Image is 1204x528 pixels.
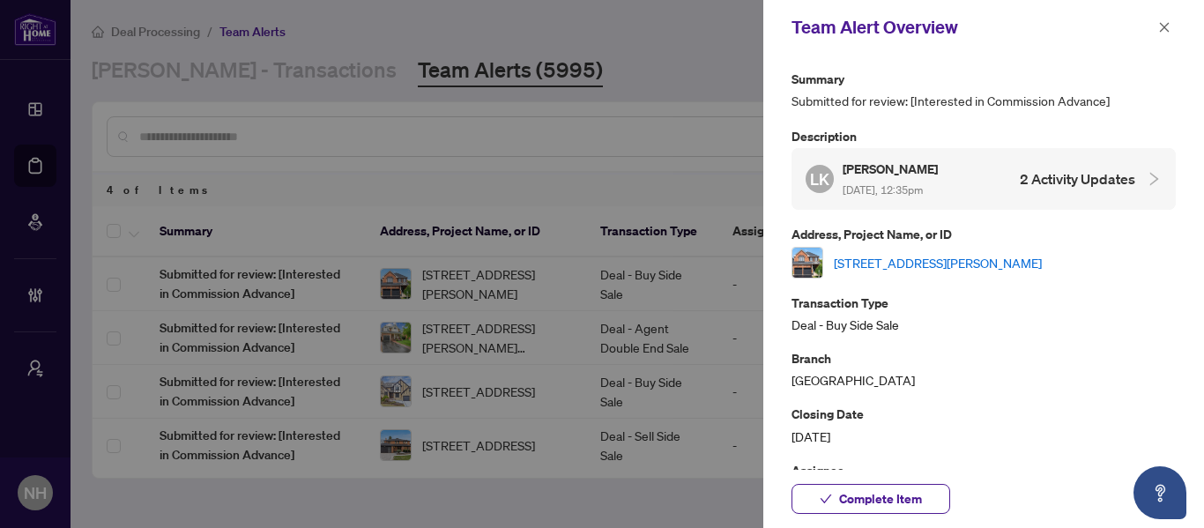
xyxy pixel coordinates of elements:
span: collapsed [1146,171,1162,187]
p: Address, Project Name, or ID [792,224,1176,244]
h4: 2 Activity Updates [1020,168,1135,190]
button: Complete Item [792,484,950,514]
span: Submitted for review: [Interested in Commission Advance] [792,91,1176,111]
p: Branch [792,348,1176,368]
span: check [820,493,832,505]
p: Assignee [792,460,1176,480]
span: LK [810,167,829,191]
div: [GEOGRAPHIC_DATA] [792,348,1176,390]
div: Deal - Buy Side Sale [792,293,1176,334]
div: [DATE] [792,404,1176,445]
span: Complete Item [839,485,922,513]
div: LK[PERSON_NAME] [DATE], 12:35pm2 Activity Updates [792,148,1176,210]
img: thumbnail-img [792,248,822,278]
p: Summary [792,69,1176,89]
button: Open asap [1133,466,1186,519]
a: [STREET_ADDRESS][PERSON_NAME] [834,253,1042,272]
h5: [PERSON_NAME] [843,159,940,179]
span: [DATE], 12:35pm [843,183,923,197]
div: Team Alert Overview [792,14,1153,41]
p: Description [792,126,1176,146]
p: Closing Date [792,404,1176,424]
p: Transaction Type [792,293,1176,313]
span: close [1158,21,1171,33]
